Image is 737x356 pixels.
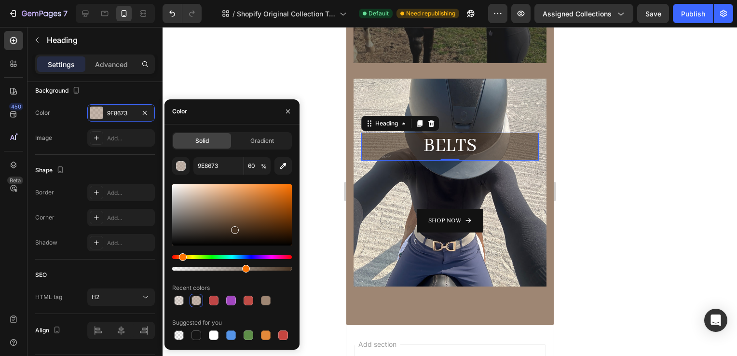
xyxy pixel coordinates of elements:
[9,103,23,110] div: 450
[368,9,389,18] span: Default
[704,309,727,332] div: Open Intercom Messenger
[35,84,82,97] div: Background
[92,293,99,301] span: H2
[107,189,152,197] div: Add...
[47,34,151,46] p: Heading
[35,324,63,337] div: Align
[107,109,135,118] div: 9E8673
[7,177,23,184] div: Beta
[95,59,128,69] p: Advanced
[48,59,75,69] p: Settings
[232,9,235,19] span: /
[35,188,54,197] div: Border
[172,284,210,292] div: Recent colors
[35,134,52,142] div: Image
[35,293,62,301] div: HTML tag
[193,157,244,175] input: Eg: FFFFFF
[163,4,202,23] div: Undo/Redo
[35,271,47,279] div: SEO
[35,109,50,117] div: Color
[637,4,669,23] button: Save
[107,239,152,247] div: Add...
[107,214,152,222] div: Add...
[543,9,612,19] span: Assigned Collections
[681,9,705,19] div: Publish
[673,4,713,23] button: Publish
[534,4,633,23] button: Assigned Collections
[645,10,661,18] span: Save
[261,162,267,171] span: %
[250,137,274,145] span: Gradient
[35,164,66,177] div: Shape
[35,213,55,222] div: Corner
[35,238,57,247] div: Shadow
[172,255,292,259] div: Hue
[63,8,68,19] p: 7
[172,318,222,327] div: Suggested for you
[195,137,209,145] span: Solid
[406,9,455,18] span: Need republishing
[107,134,152,143] div: Add...
[237,9,336,19] span: Shopify Original Collection Template
[172,107,187,116] div: Color
[87,288,155,306] button: H2
[346,27,554,356] iframe: Design area
[4,4,72,23] button: 7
